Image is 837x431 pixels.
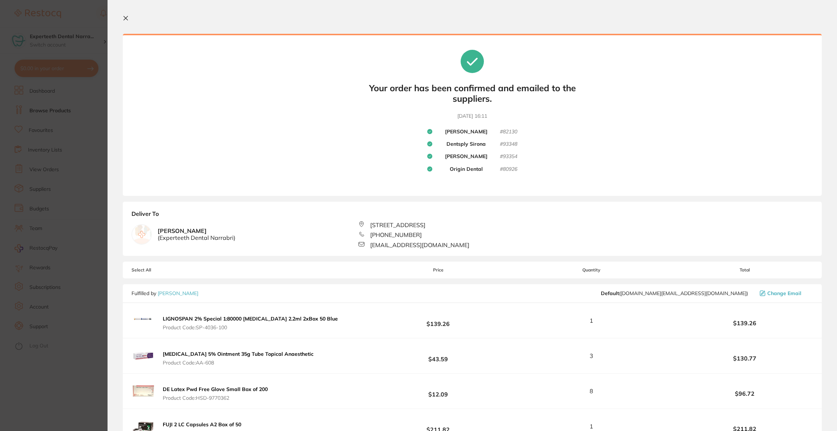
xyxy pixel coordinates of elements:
small: # 93348 [500,141,517,148]
b: DE Latex Pwd Free Glove Small Box of 200 [163,386,268,392]
b: [PERSON_NAME] [158,227,235,241]
time: [DATE] 16:11 [457,113,487,120]
img: M3BhZmRsaw [132,379,155,403]
button: LIGNOSPAN 2% Special 1:80000 [MEDICAL_DATA] 2.2ml 2xBox 50 Blue Product Code:SP-4036-100 [161,315,340,331]
button: DE Latex Pwd Free Glove Small Box of 200 Product Code:HSD-9770362 [161,386,270,401]
b: $43.59 [370,349,506,363]
span: 8 [590,388,593,394]
span: 1 [590,317,593,324]
span: ( Experteeth Dental Narrabri ) [158,234,235,241]
span: 3 [590,353,593,359]
b: [MEDICAL_DATA] 5% Ointment 35g Tube Topical Anaesthetic [163,351,314,357]
span: [EMAIL_ADDRESS][DOMAIN_NAME] [370,242,469,248]
b: [PERSON_NAME] [445,129,488,135]
b: $139.26 [677,320,813,326]
span: Product Code: AA-608 [163,360,314,366]
img: ZzRqd2Zzdg [132,344,155,367]
button: Change Email [757,290,813,297]
b: $12.09 [370,384,506,398]
b: $96.72 [677,390,813,397]
span: 1 [590,423,593,430]
span: [PHONE_NUMBER] [370,231,422,238]
span: customer.care@henryschein.com.au [601,290,748,296]
small: # 93354 [500,153,517,160]
b: Your order has been confirmed and emailed to the suppliers. [363,83,581,104]
small: # 80926 [500,166,517,173]
a: [PERSON_NAME] [158,290,198,297]
i: Discount will be applied on the supplier’s end. [32,62,125,75]
span: Select All [132,267,204,273]
div: message notification from Restocq, 4m ago. Hi Connie, Choose a greener path in healthcare! 🌱Get 2... [11,7,134,135]
b: Default [601,290,619,297]
button: [MEDICAL_DATA] 5% Ointment 35g Tube Topical Anaesthetic Product Code:AA-608 [161,351,316,366]
span: Quantity [506,267,677,273]
b: LIGNOSPAN 2% Special 1:80000 [MEDICAL_DATA] 2.2ml 2xBox 50 Blue [163,315,338,322]
span: [STREET_ADDRESS] [370,222,425,228]
div: Message content [32,12,129,121]
div: Hi [PERSON_NAME], [32,12,129,19]
b: [PERSON_NAME] [445,153,488,160]
span: Product Code: HSD-9770362 [163,395,268,401]
p: Message from Restocq, sent 4m ago [32,124,129,130]
span: Change Email [767,290,801,296]
b: Dentsply Sirona [446,141,486,148]
div: 🌱Get 20% off all RePractice products on Restocq until [DATE]. Simply head to Browse Products and ... [32,33,129,76]
img: empty.jpg [132,225,151,244]
b: Origin Dental [450,166,483,173]
b: Deliver To [132,210,813,221]
b: FUJI 2 LC Capsules A2 Box of 50 [163,421,241,428]
div: Choose a greener path in healthcare! [32,22,129,29]
span: Total [677,267,813,273]
span: Product Code: SP-4036-100 [163,325,338,330]
img: ZDVleTZ0dQ [132,309,155,332]
span: Price [370,267,506,273]
small: # 82130 [500,129,517,135]
b: $130.77 [677,355,813,362]
img: Profile image for Restocq [16,13,28,25]
b: $139.26 [370,314,506,327]
p: Fulfilled by [132,290,198,296]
